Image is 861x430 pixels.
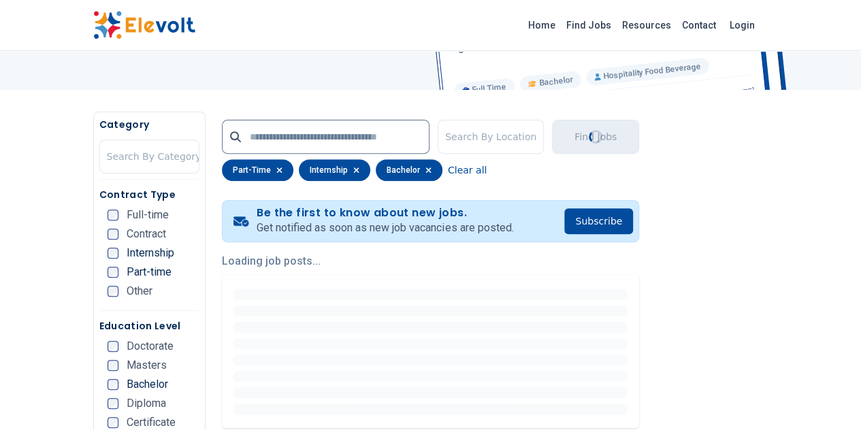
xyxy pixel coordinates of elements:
[793,365,861,430] iframe: Chat Widget
[257,206,513,220] h4: Be the first to know about new jobs.
[127,341,174,352] span: Doctorate
[721,12,763,39] a: Login
[127,360,167,371] span: Masters
[108,248,118,259] input: Internship
[561,14,617,36] a: Find Jobs
[127,248,174,259] span: Internship
[523,14,561,36] a: Home
[108,229,118,239] input: Contract
[127,417,176,428] span: Certificate
[99,118,199,131] h5: Category
[564,208,633,234] button: Subscribe
[257,220,513,236] p: Get notified as soon as new job vacancies are posted.
[108,360,118,371] input: Masters
[108,267,118,278] input: Part-time
[588,129,604,145] div: Loading...
[127,267,172,278] span: Part-time
[448,159,487,181] button: Clear all
[127,398,166,409] span: Diploma
[677,14,721,36] a: Contact
[108,379,118,390] input: Bachelor
[222,159,293,181] div: part-time
[108,341,118,352] input: Doctorate
[108,417,118,428] input: Certificate
[376,159,442,181] div: bachelor
[99,188,199,201] h5: Contract Type
[617,14,677,36] a: Resources
[127,229,166,239] span: Contract
[552,120,639,154] button: Find JobsLoading...
[222,253,639,269] p: Loading job posts...
[299,159,370,181] div: internship
[127,210,169,220] span: Full-time
[108,286,118,297] input: Other
[93,11,195,39] img: Elevolt
[108,398,118,409] input: Diploma
[99,319,199,333] h5: Education Level
[127,379,168,390] span: Bachelor
[108,210,118,220] input: Full-time
[127,286,152,297] span: Other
